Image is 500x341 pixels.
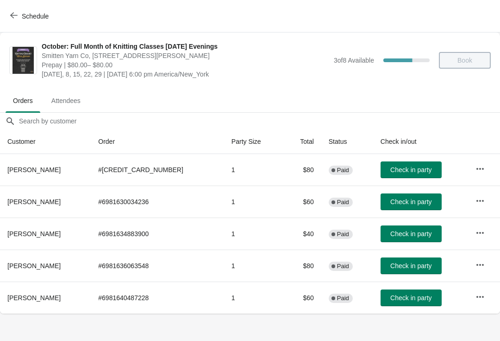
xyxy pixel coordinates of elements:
td: $60 [283,186,321,218]
td: # 6981636063548 [91,250,224,282]
th: Party Size [224,129,283,154]
th: Status [321,129,373,154]
td: # 6981630034236 [91,186,224,218]
span: Schedule [22,13,49,20]
td: # 6981640487228 [91,282,224,314]
input: Search by customer [19,113,500,129]
span: Check in party [390,294,431,302]
span: Paid [337,199,349,206]
td: $40 [283,218,321,250]
td: $60 [283,282,321,314]
span: Check in party [390,230,431,238]
td: 1 [224,218,283,250]
span: [PERSON_NAME] [7,230,61,238]
span: Orders [6,92,40,109]
td: $80 [283,250,321,282]
span: Paid [337,263,349,270]
span: [PERSON_NAME] [7,262,61,270]
button: Check in party [381,161,442,178]
td: # 6981634883900 [91,218,224,250]
button: Check in party [381,193,442,210]
span: [PERSON_NAME] [7,198,61,206]
td: $80 [283,154,321,186]
button: Check in party [381,290,442,306]
span: 3 of 8 Available [334,57,374,64]
button: Check in party [381,257,442,274]
img: October: Full Month of Knitting Classes on Wednesday Evenings [12,47,34,74]
td: 1 [224,186,283,218]
th: Check in/out [373,129,468,154]
span: Smitten Yarn Co, [STREET_ADDRESS][PERSON_NAME] [42,51,329,60]
td: 1 [224,154,283,186]
span: [PERSON_NAME] [7,166,61,174]
span: Check in party [390,262,431,270]
span: Attendees [44,92,88,109]
td: 1 [224,282,283,314]
span: [DATE], 8, 15, 22, 29 | [DATE] 6:00 pm America/New_York [42,70,329,79]
span: Paid [337,167,349,174]
button: Schedule [5,8,56,25]
span: Paid [337,295,349,302]
th: Total [283,129,321,154]
span: Paid [337,231,349,238]
span: Prepay | $80.00– $80.00 [42,60,329,70]
span: Check in party [390,166,431,174]
span: [PERSON_NAME] [7,294,61,302]
span: October: Full Month of Knitting Classes [DATE] Evenings [42,42,329,51]
th: Order [91,129,224,154]
span: Check in party [390,198,431,206]
button: Check in party [381,225,442,242]
td: 1 [224,250,283,282]
td: # [CREDIT_CARD_NUMBER] [91,154,224,186]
